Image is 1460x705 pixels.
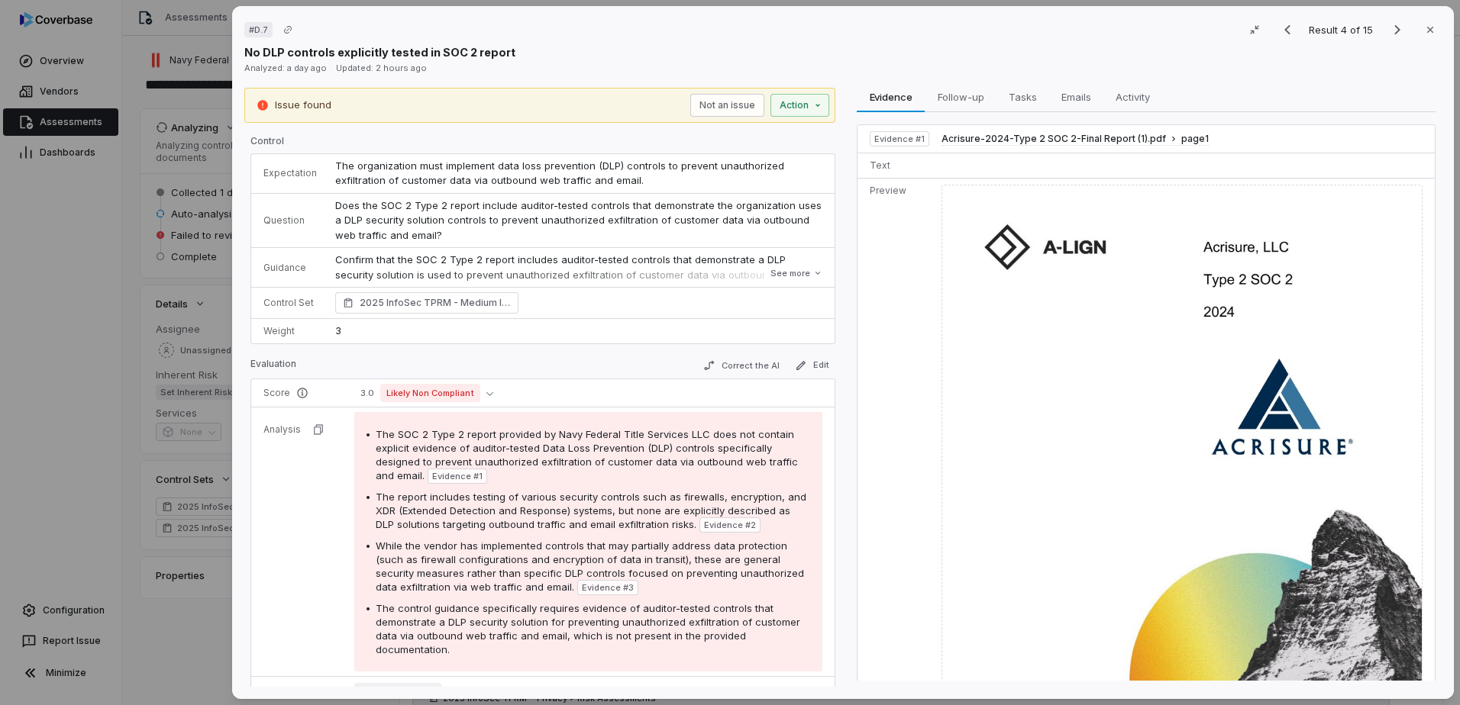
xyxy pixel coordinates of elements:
[1181,133,1209,145] span: page 1
[942,133,1209,146] button: Acrisure-2024-Type 2 SOC 2-Final Report (1).pdfpage1
[244,44,515,60] p: No DLP controls explicitly tested in SOC 2 report
[932,87,990,107] span: Follow-up
[942,133,1166,145] span: Acrisure-2024-Type 2 SOC 2-Final Report (1).pdf
[274,16,302,43] button: Copy link
[250,135,835,153] p: Control
[263,297,317,309] p: Control Set
[263,262,317,274] p: Guidance
[275,98,331,113] p: Issue found
[360,295,511,311] span: 2025 InfoSec TPRM - Medium Inherent Risk (SOC 2 Supported) Asset and Info Management
[336,63,427,73] span: Updated: 2 hours ago
[432,470,483,482] span: Evidence # 1
[376,602,800,655] span: The control guidance specifically requires evidence of auditor-tested controls that demonstrate a...
[354,683,441,698] span: Missing document
[858,153,935,178] td: Text
[704,519,756,531] span: Evidence # 2
[1110,87,1156,107] span: Activity
[1309,21,1376,38] p: Result 4 of 15
[263,684,336,697] p: Category
[582,581,634,594] span: Evidence # 3
[335,324,341,336] span: 3
[376,428,798,481] span: The SOC 2 Type 2 report provided by Navy Federal Title Services LLC does not contain explicit evi...
[263,387,336,399] p: Score
[354,384,499,402] button: 3.0Likely Non Compliant
[1055,87,1097,107] span: Emails
[770,94,829,117] button: Action
[1003,87,1043,107] span: Tasks
[1382,21,1413,39] button: Next result
[263,423,301,436] p: Analysis
[263,325,317,337] p: Weight
[376,491,806,530] span: The report includes testing of various security controls such as firewalls, encryption, and XDR (...
[335,159,787,187] span: The organization must implement data loss prevention (DLP) controls to prevent unauthorized exfil...
[249,24,268,36] span: # D.7
[874,133,925,145] span: Evidence # 1
[263,167,317,179] p: Expectation
[250,358,296,376] p: Evaluation
[263,214,317,227] p: Question
[1272,21,1303,39] button: Previous result
[864,87,919,107] span: Evidence
[690,94,764,117] button: Not an issue
[376,539,804,593] span: While the vendor has implemented controls that may partially address data protection (such as fir...
[789,356,835,375] button: Edit
[335,253,822,327] p: Confirm that the SOC 2 Type 2 report includes auditor-tested controls that demonstrate a DLP secu...
[380,384,480,402] span: Likely Non Compliant
[335,199,825,241] span: Does the SOC 2 Type 2 report include auditor-tested controls that demonstrate the organization us...
[766,259,827,287] button: See more
[697,356,786,375] button: Correct the AI
[244,63,327,73] span: Analyzed: a day ago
